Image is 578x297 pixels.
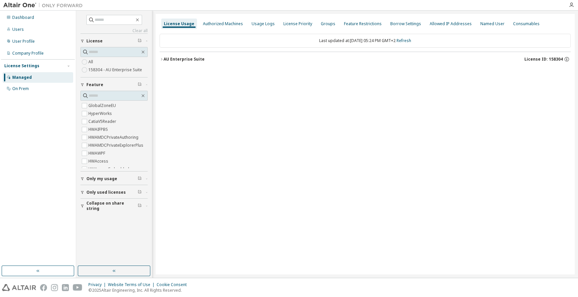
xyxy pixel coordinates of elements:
[164,57,205,62] div: AU Enterprise Suite
[12,86,29,91] div: On Prem
[12,15,34,20] div: Dashboard
[4,63,39,69] div: License Settings
[3,2,86,9] img: Altair One
[12,27,24,32] div: Users
[80,199,148,213] button: Collapse on share string
[88,66,143,74] label: 158304 - AU Enterprise Suite
[203,21,243,26] div: Authorized Machines
[138,190,142,195] span: Clear filter
[80,77,148,92] button: Feature
[12,51,44,56] div: Company Profile
[2,284,36,291] img: altair_logo.svg
[62,284,69,291] img: linkedin.svg
[88,287,191,293] p: © 2025 Altair Engineering, Inc. All Rights Reserved.
[88,282,108,287] div: Privacy
[80,34,148,48] button: License
[390,21,421,26] div: Borrow Settings
[51,284,58,291] img: instagram.svg
[80,185,148,200] button: Only used licenses
[252,21,275,26] div: Usage Logs
[283,21,312,26] div: License Priority
[86,176,117,181] span: Only my usage
[40,284,47,291] img: facebook.svg
[88,110,113,118] label: HyperWorks
[86,201,138,211] span: Collapse on share string
[513,21,540,26] div: Consumables
[88,58,94,66] label: All
[88,125,109,133] label: HWAIFPBS
[88,133,140,141] label: HWAMDCPrivateAuthoring
[157,282,191,287] div: Cookie Consent
[88,165,130,173] label: HWAccessEmbedded
[108,282,157,287] div: Website Terms of Use
[88,102,117,110] label: GlobalZoneEU
[430,21,472,26] div: Allowed IP Addresses
[344,21,382,26] div: Feature Restrictions
[160,34,571,48] div: Last updated at: [DATE] 05:24 PM GMT+2
[73,284,82,291] img: youtube.svg
[80,28,148,33] a: Clear all
[88,118,118,125] label: CatiaV5Reader
[86,82,103,87] span: Feature
[138,176,142,181] span: Clear filter
[12,39,35,44] div: User Profile
[88,157,110,165] label: HWAccess
[138,38,142,44] span: Clear filter
[88,149,107,157] label: HWAWPF
[86,190,126,195] span: Only used licenses
[138,203,142,209] span: Clear filter
[321,21,335,26] div: Groups
[138,82,142,87] span: Clear filter
[524,57,563,62] span: License ID: 158304
[88,141,145,149] label: HWAMDCPrivateExplorerPlus
[164,21,194,26] div: License Usage
[12,75,32,80] div: Managed
[160,52,571,67] button: AU Enterprise SuiteLicense ID: 158304
[397,38,411,43] a: Refresh
[86,38,103,44] span: License
[80,172,148,186] button: Only my usage
[480,21,505,26] div: Named User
